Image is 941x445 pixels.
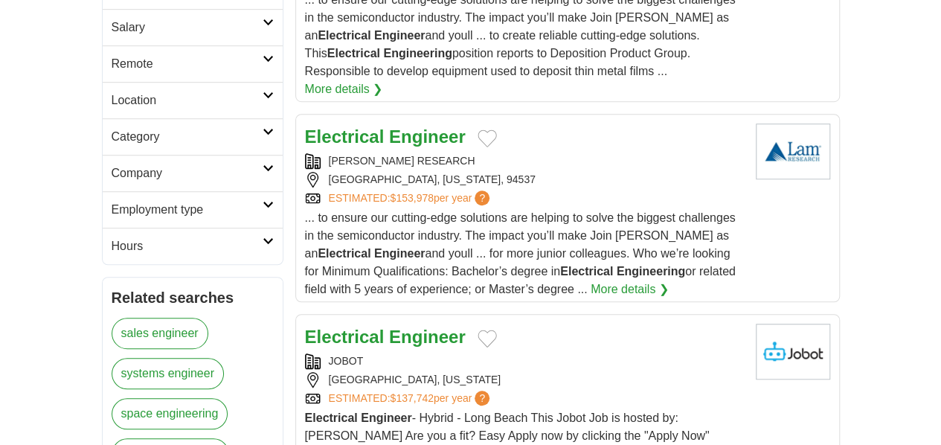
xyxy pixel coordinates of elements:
strong: Engineer [389,327,466,347]
a: Electrical Engineer [305,127,466,147]
h2: Related searches [112,286,274,309]
a: sales engineer [112,318,208,349]
div: [GEOGRAPHIC_DATA], [US_STATE], 94537 [305,172,744,188]
strong: Engineering [383,47,452,60]
strong: Engineer [374,247,425,260]
span: ? [475,391,489,406]
a: More details ❯ [591,281,669,298]
a: Electrical Engineer [305,327,466,347]
h2: Remote [112,55,263,73]
strong: Electrical [318,29,370,42]
strong: Engineer [374,29,425,42]
a: Category [103,118,283,155]
strong: Electrical [305,127,385,147]
a: Salary [103,9,283,45]
span: $153,978 [390,192,433,204]
img: LAM Research logo [756,124,830,179]
a: Employment type [103,191,283,228]
strong: Electrical [305,327,385,347]
button: Add to favorite jobs [478,330,497,348]
a: Company [103,155,283,191]
a: Remote [103,45,283,82]
h2: Category [112,128,263,146]
span: $137,742 [390,392,433,404]
button: Add to favorite jobs [478,129,497,147]
strong: Electrical [327,47,380,60]
a: Location [103,82,283,118]
span: ... to ensure our cutting-edge solutions are helping to solve the biggest challenges in the semic... [305,211,736,295]
h2: Employment type [112,201,263,219]
img: Jobot logo [756,324,830,380]
a: JOBOT [329,355,364,367]
a: [PERSON_NAME] RESEARCH [329,155,475,167]
strong: Engineer [361,412,411,424]
strong: Engineer [389,127,466,147]
a: Hours [103,228,283,264]
h2: Hours [112,237,263,255]
h2: Location [112,92,263,109]
strong: Electrical [305,412,358,424]
strong: Electrical [560,265,613,278]
h2: Company [112,164,263,182]
div: [GEOGRAPHIC_DATA], [US_STATE] [305,372,744,388]
a: ESTIMATED:$153,978per year? [329,191,493,206]
h2: Salary [112,19,263,36]
a: More details ❯ [305,80,383,98]
strong: Electrical [318,247,370,260]
a: space engineering [112,398,228,429]
span: ? [475,191,489,205]
strong: Engineering [617,265,685,278]
a: ESTIMATED:$137,742per year? [329,391,493,406]
a: systems engineer [112,358,224,389]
